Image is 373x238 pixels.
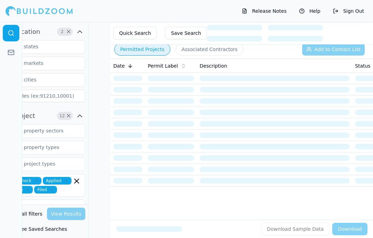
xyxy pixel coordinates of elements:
[3,110,85,121] button: Project12Clear Project filters
[34,186,57,194] span: Filed
[200,62,227,69] span: Description
[3,73,76,86] input: Select cities
[165,27,207,39] button: Save Search
[6,208,44,220] button: Clear all filters
[66,30,71,33] span: Clear Location filters
[7,177,41,185] span: Plancheck
[59,28,66,35] span: 2
[3,90,85,102] input: Zipcodes (ex:91210,10001)
[113,27,157,39] button: Quick Search
[3,40,76,53] input: Select states
[59,112,66,119] span: 12
[3,223,85,235] button: See Saved Searches
[238,6,290,17] button: Release Notes
[329,6,367,17] button: Sign Out
[176,43,243,56] button: Associated Contractors
[3,26,85,37] button: Location2Clear Location filters
[148,62,178,69] span: Permit Label
[3,158,76,170] input: Select project types
[14,111,35,121] span: Project
[3,57,76,69] input: Select markets
[3,141,76,153] input: Select property types
[43,177,71,185] span: Applied
[296,6,324,17] button: Help
[66,114,71,118] span: Clear Project filters
[3,125,76,137] input: Select property sectors
[114,43,170,56] button: Permitted Projects
[113,62,125,69] span: Date
[14,27,40,37] span: Location
[355,62,371,69] span: Status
